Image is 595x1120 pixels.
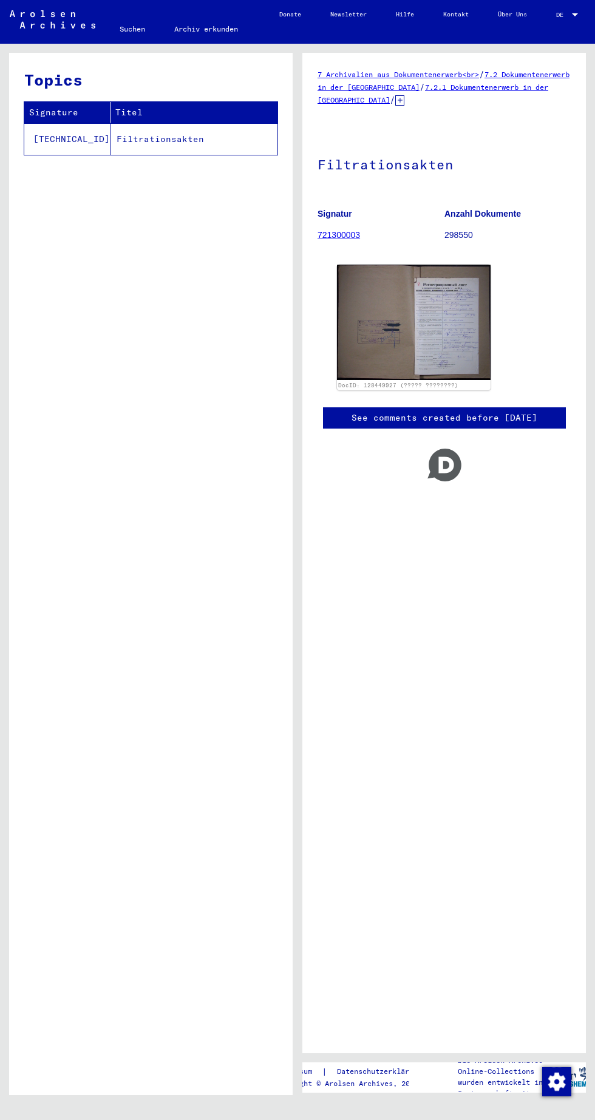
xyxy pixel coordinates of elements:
h1: Filtrationsakten [318,137,571,190]
img: Zustimmung ändern [542,1067,571,1096]
td: Filtrationsakten [110,123,277,155]
th: Titel [110,102,277,123]
div: Zustimmung ändern [542,1067,571,1096]
img: 001.jpg [337,265,491,381]
img: Arolsen_neg.svg [10,10,95,29]
th: Signature [24,102,110,123]
p: Copyright © Arolsen Archives, 2021 [274,1078,437,1089]
p: wurden entwickelt in Partnerschaft mit [458,1077,551,1099]
a: DocID: 128449927 (????? ????????) [338,382,458,389]
h3: Topics [24,68,277,92]
b: Anzahl Dokumente [444,209,521,219]
span: / [420,81,425,92]
a: Archiv erkunden [160,15,253,44]
span: / [390,94,395,105]
a: See comments created before [DATE] [352,412,537,424]
td: [TECHNICAL_ID] [24,123,110,155]
span: / [479,69,484,80]
a: 721300003 [318,230,360,240]
a: 7.2.1 Dokumentenerwerb in der [GEOGRAPHIC_DATA] [318,83,548,104]
a: Suchen [105,15,160,44]
div: | [274,1065,437,1078]
span: DE [556,12,569,18]
p: Die Arolsen Archives Online-Collections [458,1055,551,1077]
p: 298550 [444,229,571,242]
a: Datenschutzerklärung [327,1065,437,1078]
b: Signatur [318,209,352,219]
a: 7 Archivalien aus Dokumentenerwerb<br> [318,70,479,79]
